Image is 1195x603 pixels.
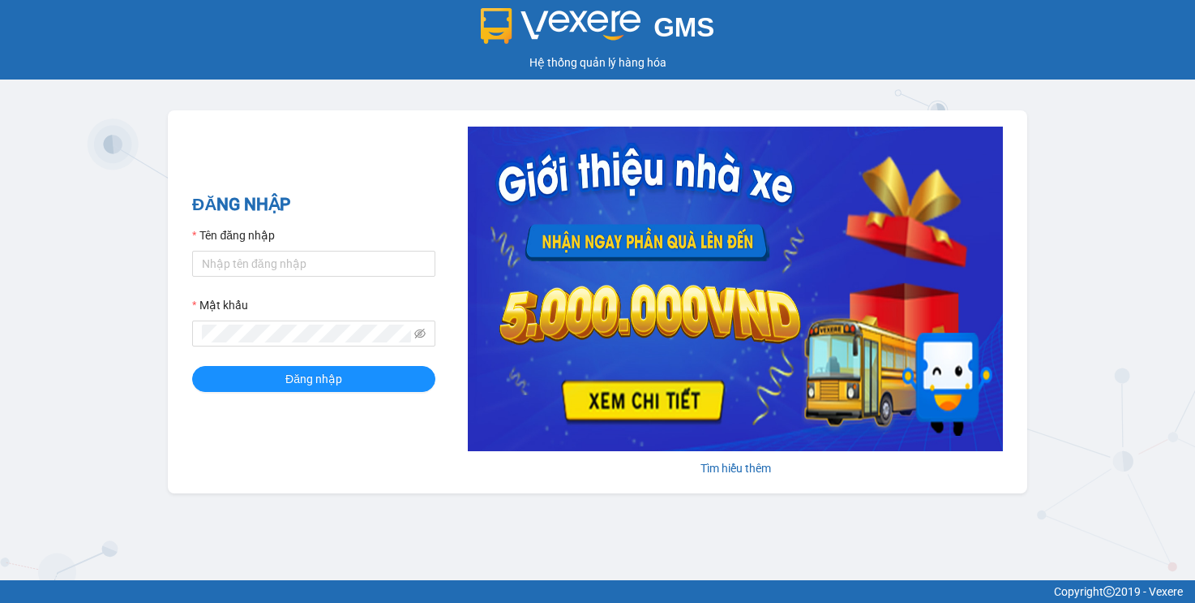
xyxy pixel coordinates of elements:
[285,370,342,388] span: Đăng nhập
[653,12,714,42] span: GMS
[468,127,1003,451] img: banner-0
[192,192,435,218] h2: ĐĂNG NHẬP
[192,226,275,244] label: Tên đăng nhập
[468,459,1003,477] div: Tìm hiểu thêm
[481,24,715,37] a: GMS
[414,328,426,339] span: eye-invisible
[1103,586,1115,597] span: copyright
[12,583,1183,601] div: Copyright 2019 - Vexere
[192,366,435,392] button: Đăng nhập
[202,325,411,342] input: Mật khẩu
[192,296,248,314] label: Mật khẩu
[192,251,435,277] input: Tên đăng nhập
[4,54,1191,71] div: Hệ thống quản lý hàng hóa
[481,8,641,44] img: logo 2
